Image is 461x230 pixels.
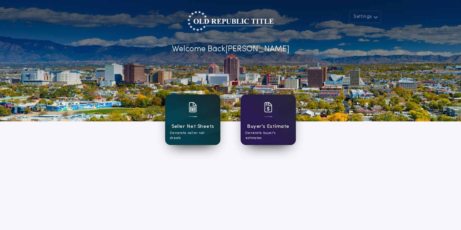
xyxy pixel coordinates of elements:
a: card iconBuyer's EstimateGenerate buyer's estimates [241,94,296,145]
p: Generate seller net sheets [170,131,216,141]
img: account-logo [187,11,274,31]
img: card icon [264,102,272,112]
h1: Buyer's Estimate [247,123,289,131]
button: Settings [349,11,381,23]
img: card icon [189,102,197,112]
h1: Seller Net Sheets [172,123,214,131]
p: Welcome Back [PERSON_NAME] [172,43,289,55]
p: Generate buyer's estimates [245,131,291,141]
a: card iconSeller Net SheetsGenerate seller net sheets [165,94,220,145]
